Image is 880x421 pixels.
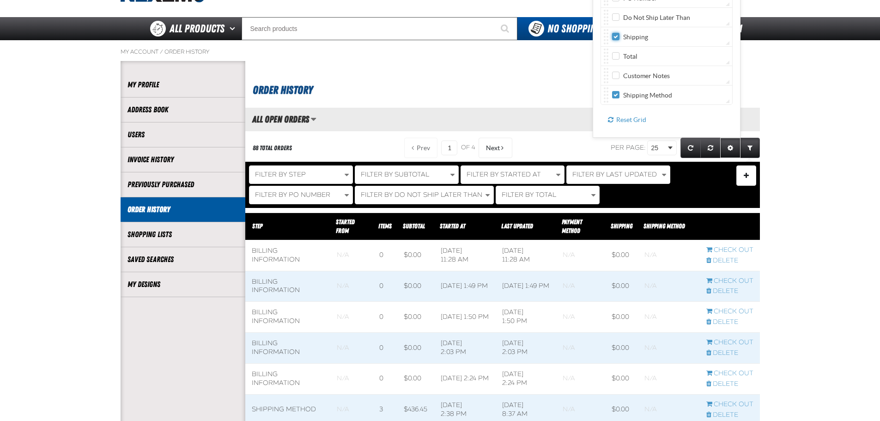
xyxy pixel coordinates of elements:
[397,240,434,271] td: $0.00
[310,111,316,127] button: Manage grid views. Current view is All Open Orders
[252,308,324,326] div: Billing Information
[611,222,632,230] a: Shipping
[706,338,753,347] a: Continue checkout started from
[643,222,685,230] span: Shipping Method
[127,279,238,290] a: My Designs
[252,339,324,357] div: Billing Information
[434,363,496,394] td: [DATE] 2:24 PM
[611,144,646,152] span: Per page:
[612,13,619,21] input: Do Not Ship Later Than
[651,143,666,153] span: 25
[249,186,353,204] button: Filter By PO Number
[245,114,309,124] h2: All Open Orders
[496,186,600,204] button: Filter By Total
[252,247,324,264] div: Billing Information
[226,17,242,40] button: Open All Products pages
[612,72,619,79] input: Customer Notes
[612,13,690,22] label: Do Not Ship Later Than
[242,17,517,40] input: Search
[556,271,605,302] td: Blank
[706,246,753,255] a: Continue checkout started from
[252,405,324,414] div: Shipping Method
[170,20,225,37] span: All Products
[700,138,721,158] a: Reset grid action
[706,380,753,389] a: Delete checkout started from
[252,222,262,230] span: Step
[502,191,556,199] span: Filter By Total
[496,363,557,394] td: [DATE] 2:24 PM
[556,240,605,271] td: Blank
[501,222,533,230] a: Last Updated
[700,213,760,240] th: Row actions
[720,138,740,158] a: Expand or Collapse Grid Settings
[706,369,753,378] a: Continue checkout started from
[249,165,353,184] button: Filter By Step
[330,363,373,394] td: Blank
[440,222,465,230] span: Started At
[461,165,564,184] button: Filter By Started At
[127,179,238,190] a: Previously Purchased
[496,240,557,271] td: [DATE] 11:28 AM
[744,176,749,178] span: Manage Filters
[612,33,619,40] input: Shipping
[612,72,670,80] label: Customer Notes
[336,218,355,234] span: Started From
[121,48,760,55] nav: Breadcrumbs
[373,333,397,364] td: 0
[566,165,670,184] button: Filter By Last Updated
[127,254,238,265] a: Saved Searches
[330,333,373,364] td: Blank
[638,240,700,271] td: Blank
[616,116,646,123] span: Reset Grid
[164,48,209,55] a: Order History
[252,370,324,388] div: Billing Information
[605,363,638,394] td: $0.00
[121,48,158,55] a: My Account
[403,222,425,230] a: Subtotal
[127,154,238,165] a: Invoice History
[127,204,238,215] a: Order History
[706,411,753,420] a: Delete checkout started from
[378,222,392,230] span: Items
[434,333,496,364] td: [DATE] 2:03 PM
[330,240,373,271] td: Blank
[361,191,482,199] span: Filter By Do Not Ship Later Than
[355,186,494,204] button: Filter By Do Not Ship Later Than
[252,278,324,295] div: Billing Information
[255,171,306,178] span: Filter By Step
[638,363,700,394] td: Blank
[486,144,500,152] span: Next Page
[355,165,459,184] button: Filter By Subtotal
[255,191,330,199] span: Filter By PO Number
[330,271,373,302] td: Blank
[373,302,397,333] td: 0
[127,129,238,140] a: Users
[397,363,434,394] td: $0.00
[680,138,701,158] a: Refresh grid action
[160,48,163,55] span: /
[638,333,700,364] td: Blank
[373,240,397,271] td: 0
[127,104,238,115] a: Address Book
[361,171,429,178] span: Filter By Subtotal
[562,218,582,234] a: Payment Method
[441,140,457,155] input: Current page number
[638,271,700,302] td: Blank
[127,229,238,240] a: Shopping Lists
[397,333,434,364] td: $0.00
[706,256,753,265] a: Delete checkout started from
[496,271,557,302] td: [DATE] 1:49 PM
[434,271,496,302] td: [DATE] 1:49 PM
[740,138,760,158] a: Expand or Collapse Grid Filters
[461,144,475,152] span: of 4
[253,84,313,97] span: Order History
[556,363,605,394] td: Blank
[397,271,434,302] td: $0.00
[494,17,517,40] button: Start Searching
[706,400,753,409] a: Continue checkout started from
[706,287,753,296] a: Delete checkout started from
[612,91,672,100] label: Shipping Method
